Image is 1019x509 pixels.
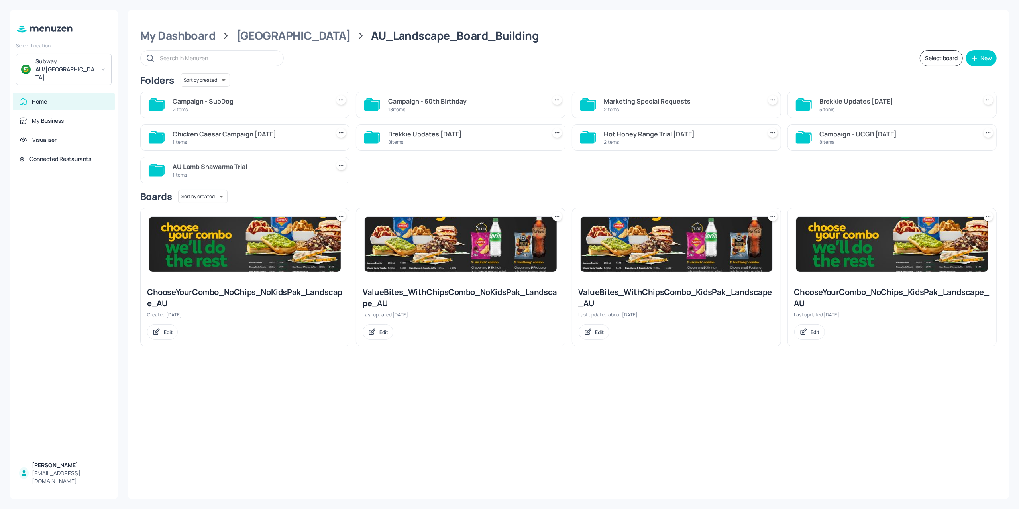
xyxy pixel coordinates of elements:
div: Visualiser [32,136,57,144]
div: Hot Honey Range Trial [DATE] [604,129,758,139]
div: Folders [140,74,174,86]
img: 2025-07-14-1752473805400kqv07lorw2.jpeg [581,217,772,272]
div: Created [DATE]. [147,311,343,318]
div: 8 items [820,139,974,145]
div: Marketing Special Requests [604,96,758,106]
div: Edit [595,329,604,336]
div: [EMAIL_ADDRESS][DOMAIN_NAME] [32,469,108,485]
div: AU_Landscape_Board_Building [371,29,538,43]
img: avatar [21,65,31,74]
div: Home [32,98,47,106]
div: ValueBites_WithChipsCombo_KidsPak_Landscape_AU [579,287,774,309]
div: AU Lamb Shawarma Trial [173,162,327,171]
div: 1 items [173,171,327,178]
div: Edit [164,329,173,336]
input: Search in Menuzen [160,52,275,64]
div: Subway AU/[GEOGRAPHIC_DATA] [35,57,96,81]
button: New [966,50,997,66]
div: Campaign - UCGB [DATE] [820,129,974,139]
img: 2025-03-05-1741140906389y9ao5vmqtjk.jpeg [149,217,341,272]
div: 2 items [173,106,327,113]
div: Edit [379,329,388,336]
div: Sort by created [178,189,228,204]
div: 2 items [604,139,758,145]
button: Select board [920,50,963,66]
div: [GEOGRAPHIC_DATA] [236,29,351,43]
div: 2 items [604,106,758,113]
div: Connected Restaurants [29,155,91,163]
div: My Business [32,117,64,125]
div: 5 items [820,106,974,113]
div: Brekkie Updates [DATE] [388,129,542,139]
div: 18 items [388,106,542,113]
div: 8 items [388,139,542,145]
div: Edit [811,329,820,336]
div: Last updated [DATE]. [363,311,558,318]
img: 2025-07-10-17521107088203kx35vaunet.jpeg [365,217,556,272]
div: New [980,55,992,61]
div: ValueBites_WithChipsCombo_NoKidsPak_Landscape_AU [363,287,558,309]
div: Brekkie Updates [DATE] [820,96,974,106]
div: Campaign - SubDog [173,96,327,106]
div: Last updated about [DATE]. [579,311,774,318]
div: Select Location [16,42,112,49]
div: Campaign - 60th Birthday [388,96,542,106]
div: ChooseYourCombo_NoChips_KidsPak_Landscape_AU [794,287,990,309]
img: 2025-03-05-1741140906389y9ao5vmqtjk.jpeg [796,217,988,272]
div: Sort by created [181,72,230,88]
div: My Dashboard [140,29,216,43]
div: 1 items [173,139,327,145]
div: Last updated [DATE]. [794,311,990,318]
div: Boards [140,190,172,203]
div: ChooseYourCombo_NoChips_NoKidsPak_Landscape_AU [147,287,343,309]
div: [PERSON_NAME] [32,461,108,469]
div: Chicken Caesar Campaign [DATE] [173,129,327,139]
